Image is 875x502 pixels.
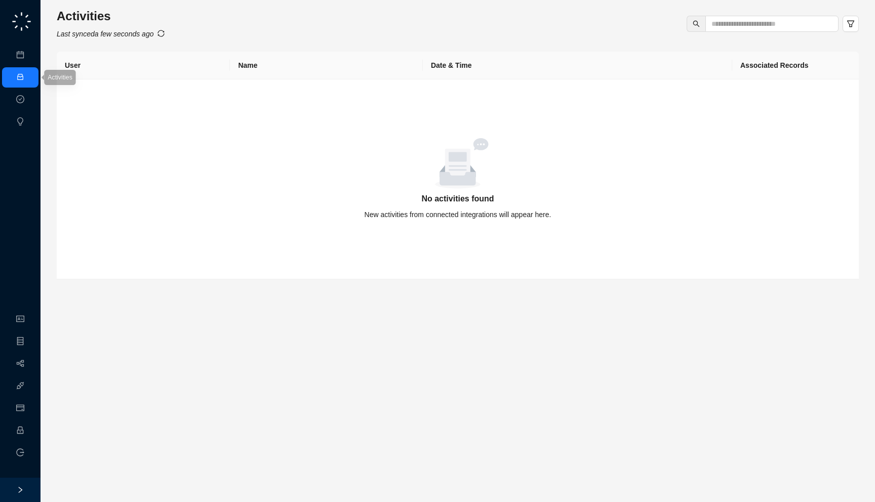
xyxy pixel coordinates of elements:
[693,20,700,27] span: search
[16,448,24,456] span: logout
[230,52,422,79] th: Name
[69,193,847,205] h5: No activities found
[17,486,24,493] span: right
[57,52,230,79] th: User
[423,52,732,79] th: Date & Time
[847,20,855,28] span: filter
[57,8,165,24] h3: Activities
[365,211,551,219] span: New activities from connected integrations will appear here.
[157,30,165,37] span: sync
[732,52,859,79] th: Associated Records
[57,30,153,38] i: Last synced a few seconds ago
[10,10,33,33] img: logo-small-C4UdH2pc.png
